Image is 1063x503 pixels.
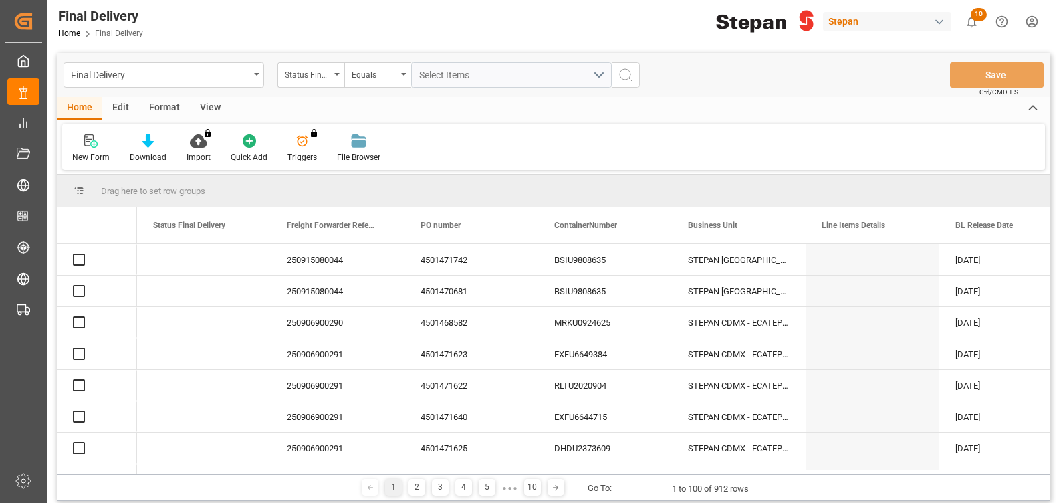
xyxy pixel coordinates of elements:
span: BL Release Date [955,221,1013,230]
div: Home [57,97,102,120]
div: Press SPACE to select this row. [57,307,137,338]
a: Home [58,29,80,38]
div: 250906900290 [271,307,404,338]
div: 4501471623 [404,338,538,369]
div: Equals [352,66,397,81]
button: open menu [344,62,411,88]
div: Go To: [588,482,612,495]
span: Business Unit [688,221,737,230]
div: Press SPACE to select this row. [57,244,137,276]
span: ContainerNumber [554,221,617,230]
div: 250906900291 [271,370,404,401]
img: Stepan_Company_logo.svg.png_1713531530.png [716,10,814,33]
div: New Form [72,151,110,163]
button: open menu [411,62,612,88]
div: 4501471624 [404,464,538,495]
button: search button [612,62,640,88]
div: 4501471742 [404,244,538,275]
div: Press SPACE to select this row. [57,338,137,370]
div: Stepan [823,12,951,31]
div: 250915080044 [271,276,404,306]
div: Quick Add [231,151,267,163]
div: Edit [102,97,139,120]
div: 250906900291 [271,338,404,369]
div: STEPAN [GEOGRAPHIC_DATA] - [PERSON_NAME] [672,276,806,306]
div: File Browser [337,151,380,163]
div: 4501468582 [404,307,538,338]
div: 3 [432,479,449,496]
div: MRKU0924625 [538,307,672,338]
div: Final Delivery [58,6,143,26]
div: View [190,97,231,120]
div: STEPAN CDMX - ECATEPEC [672,433,806,464]
div: BSIU9808635 [538,276,672,306]
span: Status Final Delivery [153,221,225,230]
span: Select Items [419,70,476,80]
div: STEPAN [GEOGRAPHIC_DATA] - [PERSON_NAME] [672,244,806,275]
div: Download [130,151,166,163]
div: RLTU2020904 [538,370,672,401]
div: 2 [408,479,425,496]
div: 4 [455,479,472,496]
div: Press SPACE to select this row. [57,401,137,433]
div: 1 to 100 of 912 rows [672,482,749,496]
div: 250906900291 [271,401,404,432]
div: ● ● ● [502,483,517,493]
div: Format [139,97,190,120]
div: STEPAN CDMX - ECATEPEC [672,338,806,369]
div: 4501471640 [404,401,538,432]
div: Press SPACE to select this row. [57,433,137,464]
div: 4501471622 [404,370,538,401]
div: 4501470681 [404,276,538,306]
button: Save [950,62,1044,88]
div: Status Final Delivery [285,66,330,81]
button: open menu [64,62,264,88]
div: 250915080044 [271,244,404,275]
div: EXFU6644715 [538,401,672,432]
div: 1 [385,479,402,496]
div: STEPAN CDMX - ECATEPEC [672,307,806,338]
div: 4501471625 [404,433,538,464]
span: PO number [421,221,461,230]
div: STEPAN CDMX - ECATEPEC [672,401,806,432]
div: Press SPACE to select this row. [57,370,137,401]
div: STEPAN CDMX - ECATEPEC [672,464,806,495]
span: Line Items Details [822,221,885,230]
span: Freight Forwarder Reference [287,221,376,230]
div: 10 [524,479,541,496]
span: Ctrl/CMD + S [979,87,1018,97]
div: Final Delivery [71,66,249,82]
div: DHDU2373609 [538,433,672,464]
div: MUKU1251099 [538,464,672,495]
span: 10 [971,8,987,21]
div: EXFU6649384 [538,338,672,369]
button: open menu [277,62,344,88]
div: Press SPACE to select this row. [57,276,137,307]
div: STEPAN CDMX - ECATEPEC [672,370,806,401]
button: Help Center [987,7,1017,37]
div: Press SPACE to select this row. [57,464,137,496]
span: Drag here to set row groups [101,186,205,196]
div: 5 [479,479,495,496]
div: BSIU9808635 [538,244,672,275]
div: 250906900291 [271,433,404,464]
button: Stepan [823,9,957,34]
button: show 10 new notifications [957,7,987,37]
div: 250906900291 [271,464,404,495]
